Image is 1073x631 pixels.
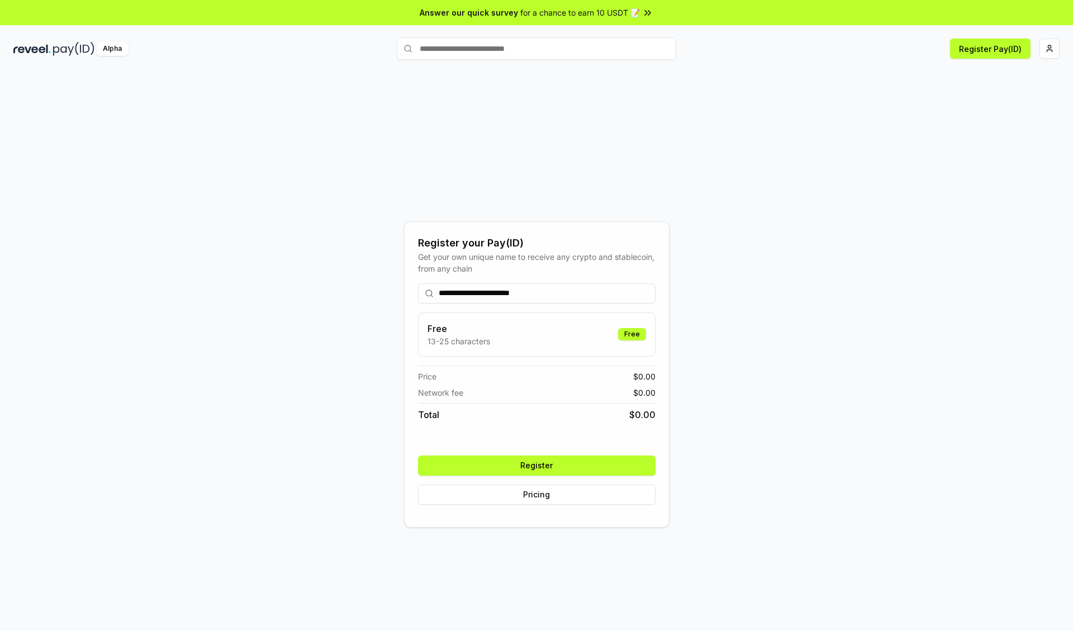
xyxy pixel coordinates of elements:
[97,42,128,56] div: Alpha
[418,485,656,505] button: Pricing
[950,39,1031,59] button: Register Pay(ID)
[420,7,518,18] span: Answer our quick survey
[418,387,463,398] span: Network fee
[428,322,490,335] h3: Free
[629,408,656,421] span: $ 0.00
[520,7,640,18] span: for a chance to earn 10 USDT 📝
[618,328,646,340] div: Free
[418,235,656,251] div: Register your Pay(ID)
[13,42,51,56] img: reveel_dark
[633,371,656,382] span: $ 0.00
[418,408,439,421] span: Total
[418,456,656,476] button: Register
[418,371,436,382] span: Price
[633,387,656,398] span: $ 0.00
[53,42,94,56] img: pay_id
[428,335,490,347] p: 13-25 characters
[418,251,656,274] div: Get your own unique name to receive any crypto and stablecoin, from any chain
